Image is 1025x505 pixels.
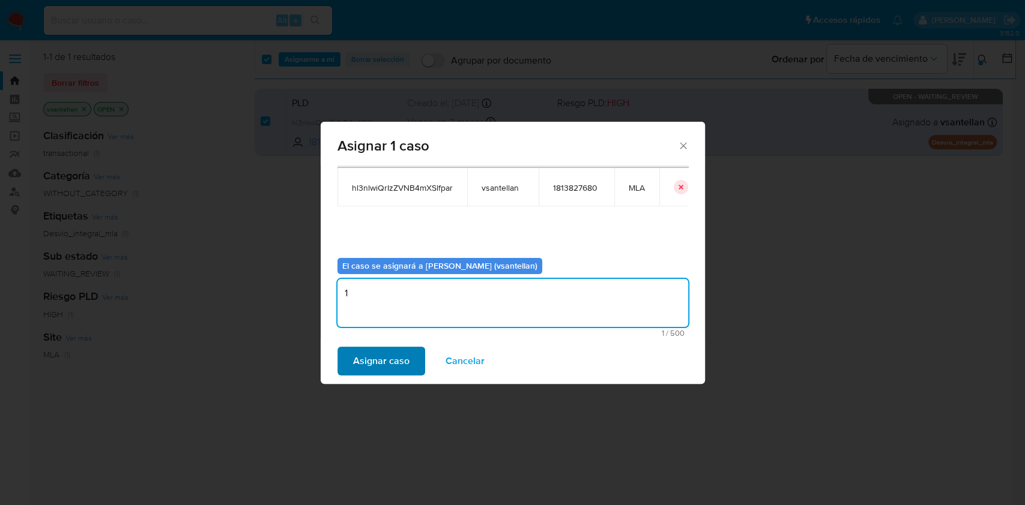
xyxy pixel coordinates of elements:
[446,348,485,374] span: Cancelar
[553,182,600,193] span: 1813827680
[321,122,705,384] div: assign-modal
[677,140,688,151] button: Cerrar ventana
[352,182,453,193] span: hl3nlwiQrIzZVNB4mXSlfpar
[353,348,410,374] span: Asignar caso
[629,182,645,193] span: MLA
[342,260,537,272] b: El caso se asignará a [PERSON_NAME] (vsantellan)
[482,182,524,193] span: vsantellan
[430,347,500,375] button: Cancelar
[674,180,688,194] button: icon-button
[337,139,678,153] span: Asignar 1 caso
[341,329,685,337] span: Máximo 500 caracteres
[337,279,688,327] textarea: 1
[337,347,425,375] button: Asignar caso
